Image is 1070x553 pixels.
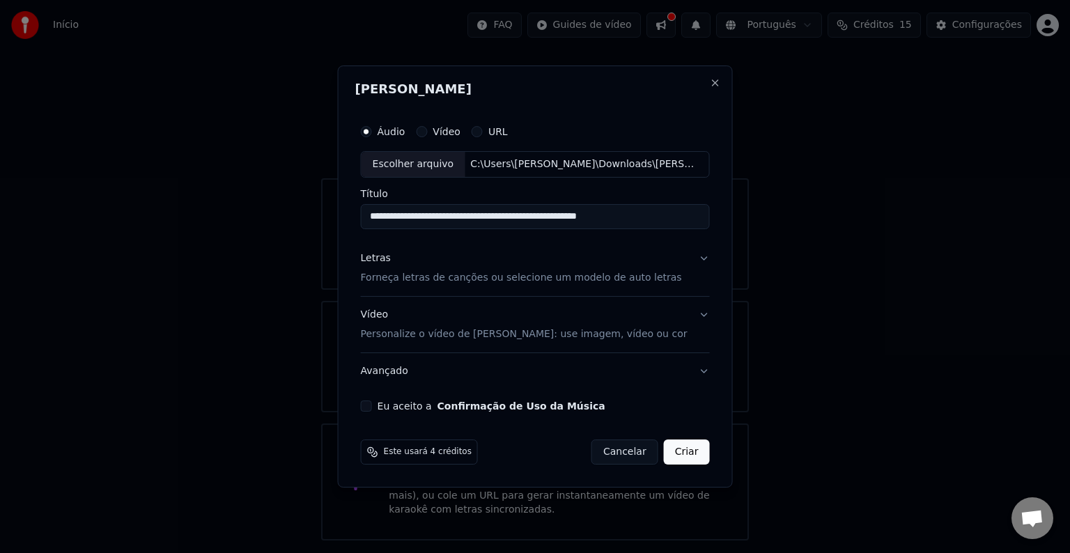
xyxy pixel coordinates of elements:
[361,189,710,198] label: Título
[361,297,710,352] button: VídeoPersonalize o vídeo de [PERSON_NAME]: use imagem, vídeo ou cor
[378,127,405,137] label: Áudio
[664,439,710,465] button: Criar
[361,308,688,341] div: Vídeo
[361,353,710,389] button: Avançado
[433,127,460,137] label: Vídeo
[488,127,508,137] label: URL
[361,271,682,285] p: Forneça letras de canções ou selecione um modelo de auto letras
[437,401,605,411] button: Eu aceito a
[362,152,465,177] div: Escolher arquivo
[361,327,688,341] p: Personalize o vídeo de [PERSON_NAME]: use imagem, vídeo ou cor
[384,446,472,458] span: Este usará 4 créditos
[465,157,701,171] div: C:\Users\[PERSON_NAME]\Downloads\[PERSON_NAME] Tem Eu (Videoclipe Oficial)-C-130bpm-440hz.m4a
[591,439,658,465] button: Cancelar
[355,83,715,95] h2: [PERSON_NAME]
[361,240,710,296] button: LetrasForneça letras de canções ou selecione um modelo de auto letras
[378,401,605,411] label: Eu aceito a
[361,251,391,265] div: Letras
